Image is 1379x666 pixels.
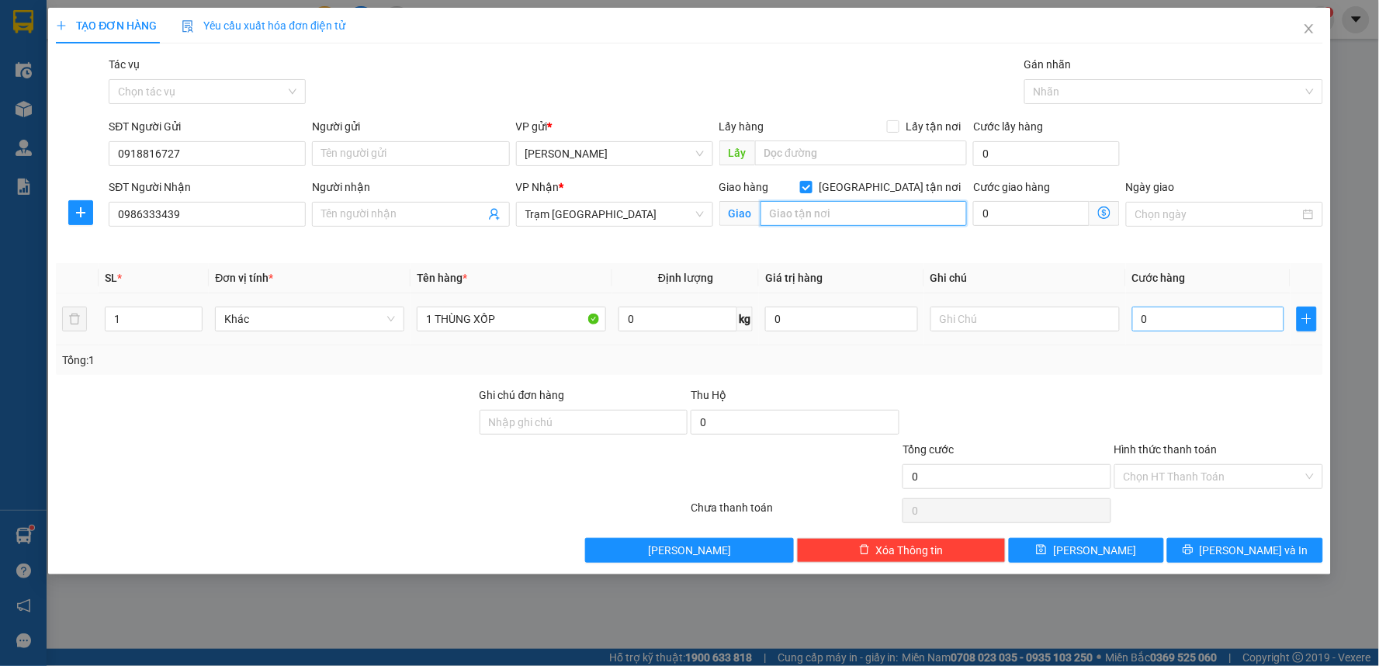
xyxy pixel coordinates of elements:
[765,272,823,284] span: Giá trị hàng
[417,272,467,284] span: Tên hàng
[182,20,194,33] img: icon
[973,181,1050,193] label: Cước giao hàng
[525,203,704,226] span: Trạm Sài Gòn
[224,307,395,331] span: Khác
[516,181,560,193] span: VP Nhận
[924,263,1126,293] th: Ghi chú
[1114,443,1218,456] label: Hình thức thanh toán
[56,19,157,32] span: TẠO ĐƠN HÀNG
[797,538,1006,563] button: deleteXóa Thông tin
[1036,544,1047,557] span: save
[1287,8,1331,51] button: Close
[1132,272,1186,284] span: Cước hàng
[215,272,273,284] span: Đơn vị tính
[813,179,967,196] span: [GEOGRAPHIC_DATA] tận nơi
[755,140,968,165] input: Dọc đường
[488,208,501,220] span: user-add
[62,307,87,331] button: delete
[719,120,764,133] span: Lấy hàng
[312,118,509,135] div: Người gửi
[903,443,954,456] span: Tổng cước
[876,542,944,559] span: Xóa Thông tin
[719,201,761,226] span: Giao
[480,389,565,401] label: Ghi chú đơn hàng
[719,181,769,193] span: Giao hàng
[1024,58,1072,71] label: Gán nhãn
[525,142,704,165] span: Phan Thiết
[1098,206,1110,219] span: dollar-circle
[719,140,755,165] span: Lấy
[973,120,1043,133] label: Cước lấy hàng
[658,272,713,284] span: Định lượng
[109,58,140,71] label: Tác vụ
[1053,542,1136,559] span: [PERSON_NAME]
[68,200,93,225] button: plus
[973,141,1120,166] input: Cước lấy hàng
[69,206,92,219] span: plus
[899,118,967,135] span: Lấy tận nơi
[105,272,117,284] span: SL
[973,201,1090,226] input: Cước giao hàng
[859,544,870,557] span: delete
[1298,313,1315,325] span: plus
[761,201,968,226] input: Giao tận nơi
[648,542,731,559] span: [PERSON_NAME]
[585,538,794,563] button: [PERSON_NAME]
[109,118,306,135] div: SĐT Người Gửi
[109,179,306,196] div: SĐT Người Nhận
[1126,181,1175,193] label: Ngày giao
[480,410,688,435] input: Ghi chú đơn hàng
[1200,542,1308,559] span: [PERSON_NAME] và In
[930,307,1120,331] input: Ghi Chú
[312,179,509,196] div: Người nhận
[1135,206,1300,223] input: Ngày giao
[1183,544,1194,557] span: printer
[56,20,67,31] span: plus
[182,19,345,32] span: Yêu cầu xuất hóa đơn điện tử
[62,352,532,369] div: Tổng: 1
[417,307,606,331] input: VD: Bàn, Ghế
[1303,23,1315,35] span: close
[1009,538,1165,563] button: save[PERSON_NAME]
[689,499,901,526] div: Chưa thanh toán
[737,307,753,331] span: kg
[516,118,713,135] div: VP gửi
[691,389,726,401] span: Thu Hộ
[765,307,918,331] input: 0
[1167,538,1323,563] button: printer[PERSON_NAME] và In
[1297,307,1316,331] button: plus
